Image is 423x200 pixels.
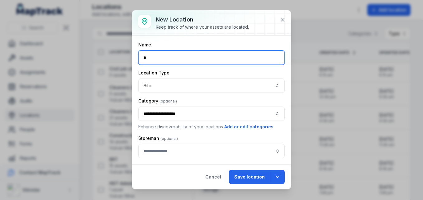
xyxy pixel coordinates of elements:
[138,42,151,48] label: Name
[138,135,178,141] label: Storeman
[200,170,226,184] button: Cancel
[229,170,270,184] button: Save location
[138,79,285,93] button: Site
[224,123,274,130] button: Add or edit categories
[138,123,285,130] p: Enhance discoverability of your locations.
[156,24,249,30] div: Keep track of where your assets are located.
[156,15,249,24] h3: New location
[138,98,177,104] label: Category
[138,144,285,158] input: location-add:cf[84144235-a180-4c39-8314-7ec9bb4b7cac]-label
[138,70,169,76] label: Location Type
